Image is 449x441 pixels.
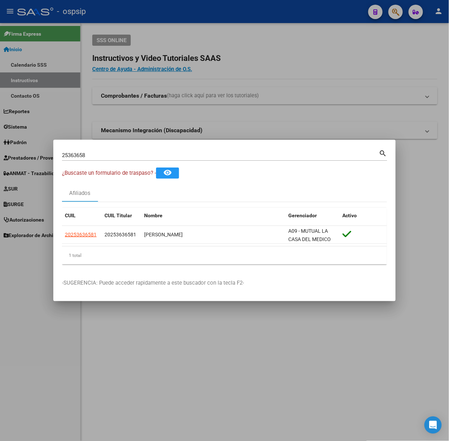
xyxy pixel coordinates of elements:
p: -SUGERENCIA: Puede acceder rapidamente a este buscador con la tecla F2- [62,279,387,287]
span: 20253636581 [65,232,97,237]
span: 20253636581 [105,232,136,237]
div: [PERSON_NAME] [144,231,283,239]
mat-icon: search [379,148,387,157]
datatable-header-cell: Gerenciador [285,208,340,223]
span: Gerenciador [288,213,317,218]
span: Nombre [144,213,163,218]
div: Open Intercom Messenger [424,416,442,434]
datatable-header-cell: Nombre [141,208,285,223]
datatable-header-cell: Activo [340,208,387,223]
span: Activo [343,213,357,218]
div: Afiliados [70,189,91,197]
span: ¿Buscaste un formulario de traspaso? - [62,170,156,176]
span: A09 - MUTUAL LA CASA DEL MEDICO [288,228,331,242]
span: CUIL [65,213,76,218]
datatable-header-cell: CUIL [62,208,102,223]
mat-icon: remove_red_eye [163,168,172,177]
span: CUIL Titular [105,213,132,218]
div: 1 total [62,246,387,264]
datatable-header-cell: CUIL Titular [102,208,141,223]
